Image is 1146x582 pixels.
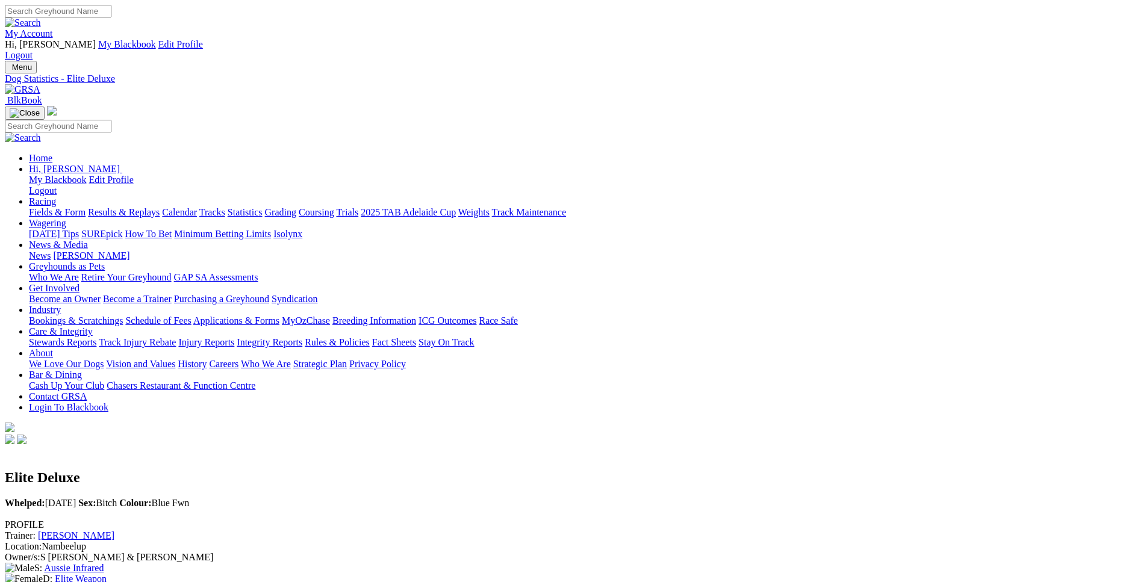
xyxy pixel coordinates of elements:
[29,315,1141,326] div: Industry
[38,530,114,540] a: [PERSON_NAME]
[29,391,87,401] a: Contact GRSA
[29,272,1141,283] div: Greyhounds as Pets
[5,519,1141,530] div: PROFILE
[78,498,117,508] span: Bitch
[336,207,358,217] a: Trials
[17,435,26,444] img: twitter.svg
[228,207,263,217] a: Statistics
[29,326,93,336] a: Care & Integrity
[5,61,37,73] button: Toggle navigation
[29,294,101,304] a: Become an Owner
[178,359,207,369] a: History
[29,229,79,239] a: [DATE] Tips
[5,498,76,508] span: [DATE]
[332,315,416,326] a: Breeding Information
[107,380,255,391] a: Chasers Restaurant & Function Centre
[29,185,57,196] a: Logout
[29,207,86,217] a: Fields & Form
[29,283,79,293] a: Get Involved
[29,315,123,326] a: Bookings & Scratchings
[5,39,96,49] span: Hi, [PERSON_NAME]
[178,337,234,347] a: Injury Reports
[5,95,42,105] a: BlkBook
[5,50,33,60] a: Logout
[29,370,82,380] a: Bar & Dining
[29,359,104,369] a: We Love Our Dogs
[29,218,66,228] a: Wagering
[47,106,57,116] img: logo-grsa-white.png
[419,315,476,326] a: ICG Outcomes
[29,175,1141,196] div: Hi, [PERSON_NAME]
[29,402,108,412] a: Login To Blackbook
[458,207,490,217] a: Weights
[174,294,269,304] a: Purchasing a Greyhound
[158,39,203,49] a: Edit Profile
[29,175,87,185] a: My Blackbook
[162,207,197,217] a: Calendar
[174,272,258,282] a: GAP SA Assessments
[265,207,296,217] a: Grading
[81,272,172,282] a: Retire Your Greyhound
[29,207,1141,218] div: Racing
[119,498,189,508] span: Blue Fwn
[10,108,40,118] img: Close
[103,294,172,304] a: Become a Trainer
[99,337,176,347] a: Track Injury Rebate
[29,305,61,315] a: Industry
[5,73,1141,84] div: Dog Statistics - Elite Deluxe
[125,315,191,326] a: Schedule of Fees
[29,380,1141,391] div: Bar & Dining
[29,294,1141,305] div: Get Involved
[5,435,14,444] img: facebook.svg
[12,63,32,72] span: Menu
[293,359,347,369] a: Strategic Plan
[29,359,1141,370] div: About
[5,39,1141,61] div: My Account
[88,207,160,217] a: Results & Replays
[241,359,291,369] a: Who We Are
[53,250,129,261] a: [PERSON_NAME]
[106,359,175,369] a: Vision and Values
[5,17,41,28] img: Search
[29,337,96,347] a: Stewards Reports
[209,359,238,369] a: Careers
[29,240,88,250] a: News & Media
[29,153,52,163] a: Home
[98,39,156,49] a: My Blackbook
[29,380,104,391] a: Cash Up Your Club
[5,120,111,132] input: Search
[199,207,225,217] a: Tracks
[273,229,302,239] a: Isolynx
[5,107,45,120] button: Toggle navigation
[282,315,330,326] a: MyOzChase
[372,337,416,347] a: Fact Sheets
[29,348,53,358] a: About
[5,28,53,39] a: My Account
[5,469,1141,486] h2: Elite Deluxe
[299,207,334,217] a: Coursing
[5,423,14,432] img: logo-grsa-white.png
[5,5,111,17] input: Search
[5,541,42,551] span: Location:
[29,164,120,174] span: Hi, [PERSON_NAME]
[5,84,40,95] img: GRSA
[361,207,456,217] a: 2025 TAB Adelaide Cup
[492,207,566,217] a: Track Maintenance
[419,337,474,347] a: Stay On Track
[125,229,172,239] a: How To Bet
[5,541,1141,552] div: Nambeelup
[237,337,302,347] a: Integrity Reports
[5,552,40,562] span: Owner/s:
[29,229,1141,240] div: Wagering
[5,498,45,508] b: Whelped:
[272,294,317,304] a: Syndication
[5,552,1141,563] div: S [PERSON_NAME] & [PERSON_NAME]
[29,261,105,271] a: Greyhounds as Pets
[29,337,1141,348] div: Care & Integrity
[29,196,56,206] a: Racing
[349,359,406,369] a: Privacy Policy
[81,229,122,239] a: SUREpick
[29,272,79,282] a: Who We Are
[5,132,41,143] img: Search
[29,250,1141,261] div: News & Media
